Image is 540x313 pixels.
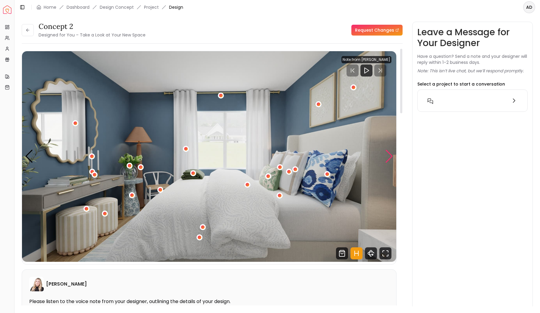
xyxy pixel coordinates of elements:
h3: concept 2 [39,22,146,31]
span: Design [169,4,183,10]
div: Carousel [22,51,396,262]
p: Please listen to the voice note from your designer, outlining the details of your design. [29,299,389,305]
span: AD [524,2,535,13]
div: 3 / 5 [22,51,396,262]
small: Designed for You – Take a Look at Your New Space [39,32,146,38]
svg: Shop Products from this design [336,247,348,259]
a: Project [144,4,159,10]
h3: Leave a Message for Your Designer [417,27,528,49]
svg: 360 View [365,247,377,259]
img: Hannah James [29,277,44,291]
nav: breadcrumb [36,4,183,10]
img: Spacejoy Logo [3,5,11,14]
a: Spacejoy [3,5,11,14]
p: Select a project to start a conversation [417,81,505,87]
div: Previous slide [25,150,33,163]
a: Dashboard [67,4,89,10]
p: Have a question? Send a note and your designer will reply within 1–2 business days. [417,53,528,65]
img: Design Render 3 [22,51,396,262]
a: Home [44,4,56,10]
a: Request Changes [351,25,403,36]
div: Next slide [385,150,393,163]
p: Note: This isn’t live chat, but we’ll respond promptly. [417,68,524,74]
div: Note from [PERSON_NAME] [341,56,391,63]
button: AD [523,1,535,13]
svg: Play [363,67,370,74]
svg: Hotspots Toggle [350,247,363,259]
h6: [PERSON_NAME] [46,280,87,288]
li: Design Concept [100,4,134,10]
svg: Fullscreen [379,247,391,259]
